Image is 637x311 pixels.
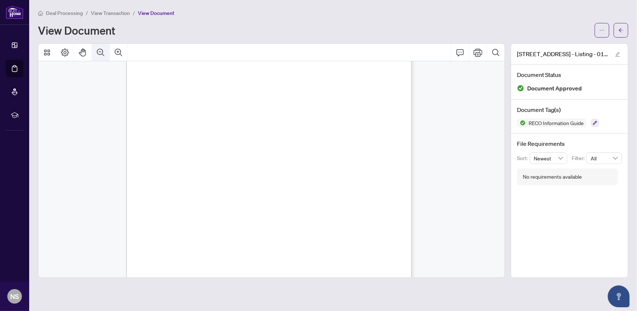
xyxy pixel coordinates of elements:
span: [STREET_ADDRESS] - Listing - 01 Office All.pdf [517,50,608,58]
span: Newest [534,153,563,164]
h4: Document Tag(s) [517,105,622,114]
button: Open asap [608,285,630,307]
span: View Document [138,10,174,16]
span: Document Approved [527,83,582,93]
p: Filter: [572,154,586,162]
img: logo [6,5,23,19]
span: NS [10,291,19,302]
h1: View Document [38,24,115,36]
span: edit [615,52,620,57]
div: No requirements available [523,173,582,181]
span: View Transaction [91,10,130,16]
span: ellipsis [599,28,605,33]
span: All [591,153,618,164]
span: RECO Information Guide [526,120,587,125]
span: home [38,11,43,16]
span: Deal Processing [46,10,83,16]
img: Document Status [517,85,524,92]
span: arrow-left [618,28,624,33]
h4: Document Status [517,70,622,79]
li: / [86,9,88,17]
img: Status Icon [517,118,526,127]
p: Sort: [517,154,530,162]
h4: File Requirements [517,139,622,148]
li: / [133,9,135,17]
